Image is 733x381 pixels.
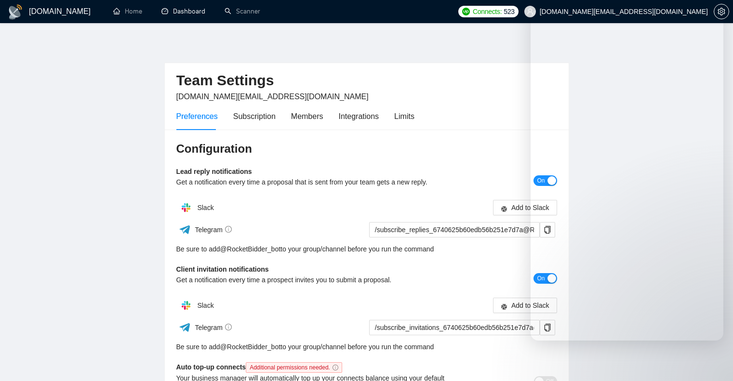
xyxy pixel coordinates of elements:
[333,365,338,370] span: info-circle
[195,324,232,331] span: Telegram
[8,4,23,20] img: logo
[531,10,723,341] iframe: To enrich screen reader interactions, please activate Accessibility in Grammarly extension settings
[176,265,269,273] b: Client invitation notifications
[176,275,462,285] div: Get a notification every time a prospect invites you to submit a proposal.
[161,7,205,15] a: dashboardDashboard
[339,110,379,122] div: Integrations
[291,110,323,122] div: Members
[176,342,557,352] div: Be sure to add to your group/channel before you run the command
[220,342,281,352] a: @RocketBidder_bot
[179,321,191,333] img: ww3wtPAAAAAElFTkSuQmCC
[176,363,346,371] b: Auto top-up connects
[501,303,507,310] span: slack
[493,200,557,215] button: slackAdd to Slack
[113,7,142,15] a: homeHome
[176,92,369,101] span: [DOMAIN_NAME][EMAIL_ADDRESS][DOMAIN_NAME]
[179,223,191,236] img: ww3wtPAAAAAElFTkSuQmCC
[511,202,549,213] span: Add to Slack
[504,6,514,17] span: 523
[700,348,723,371] iframe: Intercom live chat
[225,324,232,330] span: info-circle
[176,244,557,254] div: Be sure to add to your group/channel before you run the command
[501,205,507,212] span: slack
[233,110,276,122] div: Subscription
[714,8,729,15] span: setting
[246,362,342,373] span: Additional permissions needed.
[197,302,213,309] span: Slack
[176,110,218,122] div: Preferences
[176,198,196,217] img: hpQkSZIkSZIkSZIkSZIkSZIkSZIkSZIkSZIkSZIkSZIkSZIkSZIkSZIkSZIkSZIkSZIkSZIkSZIkSZIkSZIkSZIkSZIkSZIkS...
[176,141,557,157] h3: Configuration
[225,7,260,15] a: searchScanner
[220,244,281,254] a: @RocketBidder_bot
[527,8,533,15] span: user
[176,177,462,187] div: Get a notification every time a proposal that is sent from your team gets a new reply.
[176,168,252,175] b: Lead reply notifications
[511,300,549,311] span: Add to Slack
[225,226,232,233] span: info-circle
[197,204,213,211] span: Slack
[473,6,502,17] span: Connects:
[714,8,729,15] a: setting
[394,110,414,122] div: Limits
[176,296,196,315] img: hpQkSZIkSZIkSZIkSZIkSZIkSZIkSZIkSZIkSZIkSZIkSZIkSZIkSZIkSZIkSZIkSZIkSZIkSZIkSZIkSZIkSZIkSZIkSZIkS...
[462,8,470,15] img: upwork-logo.png
[714,4,729,19] button: setting
[176,71,557,91] h2: Team Settings
[493,298,557,313] button: slackAdd to Slack
[195,226,232,234] span: Telegram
